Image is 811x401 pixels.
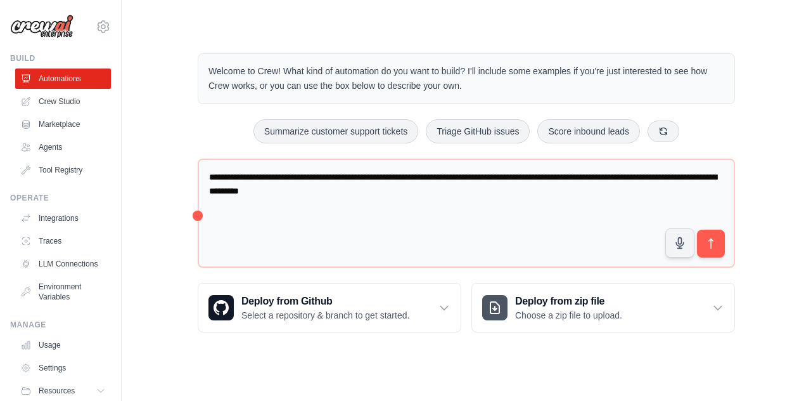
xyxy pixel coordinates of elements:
a: Integrations [15,208,111,228]
a: Tool Registry [15,160,111,180]
a: LLM Connections [15,254,111,274]
button: Score inbound leads [537,119,640,143]
iframe: Chat Widget [748,340,811,401]
img: Logo [10,15,73,39]
div: Operate [10,193,111,203]
div: Build [10,53,111,63]
div: Manage [10,320,111,330]
a: Agents [15,137,111,157]
a: Settings [15,358,111,378]
button: Summarize customer support tickets [253,119,418,143]
button: Triage GitHub issues [426,119,530,143]
a: Environment Variables [15,277,111,307]
h3: Deploy from Github [241,294,409,309]
p: Welcome to Crew! What kind of automation do you want to build? I'll include some examples if you'... [208,64,724,93]
p: Choose a zip file to upload. [515,309,622,322]
a: Crew Studio [15,91,111,112]
a: Usage [15,335,111,355]
p: Select a repository & branch to get started. [241,309,409,322]
h3: Deploy from zip file [515,294,622,309]
a: Traces [15,231,111,251]
span: Resources [39,386,75,396]
a: Marketplace [15,114,111,135]
a: Automations [15,69,111,89]
button: Resources [15,381,111,401]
